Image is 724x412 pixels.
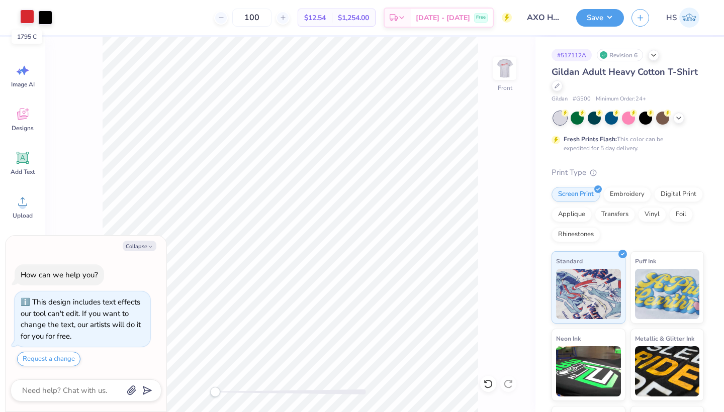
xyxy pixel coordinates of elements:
img: Metallic & Glitter Ink [635,346,700,396]
span: Image AI [11,80,35,88]
div: Vinyl [638,207,666,222]
img: Front [495,58,515,78]
img: Helen Slacik [679,8,699,28]
div: Print Type [552,167,704,178]
span: Minimum Order: 24 + [596,95,646,104]
button: Save [576,9,624,27]
div: Foil [669,207,693,222]
strong: Fresh Prints Flash: [564,135,617,143]
div: Rhinestones [552,227,600,242]
span: Free [476,14,486,21]
div: Accessibility label [210,387,220,397]
a: HS [662,8,704,28]
div: # 517112A [552,49,592,61]
span: Add Text [11,168,35,176]
div: Revision 6 [597,49,643,61]
div: Front [498,83,512,92]
span: Gildan Adult Heavy Cotton T-Shirt [552,66,698,78]
span: $12.54 [304,13,326,23]
span: # G500 [573,95,591,104]
div: Transfers [595,207,635,222]
div: Digital Print [654,187,703,202]
span: Standard [556,256,583,266]
span: Puff Ink [635,256,656,266]
span: HS [666,12,677,24]
span: Neon Ink [556,333,581,344]
span: Gildan [552,95,568,104]
span: $1,254.00 [338,13,369,23]
div: Applique [552,207,592,222]
img: Puff Ink [635,269,700,319]
div: How can we help you? [21,270,98,280]
div: Embroidery [603,187,651,202]
div: Screen Print [552,187,600,202]
img: Standard [556,269,621,319]
input: Untitled Design [519,8,569,28]
img: Neon Ink [556,346,621,396]
button: Request a change [17,352,80,366]
div: This color can be expedited for 5 day delivery. [564,135,687,153]
span: Designs [12,124,34,132]
input: – – [232,9,271,27]
div: 1795 C [12,30,42,44]
button: Collapse [123,241,156,251]
span: Metallic & Glitter Ink [635,333,694,344]
div: This design includes text effects our tool can't edit. If you want to change the text, our artist... [21,297,141,341]
span: [DATE] - [DATE] [416,13,470,23]
span: Upload [13,212,33,220]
